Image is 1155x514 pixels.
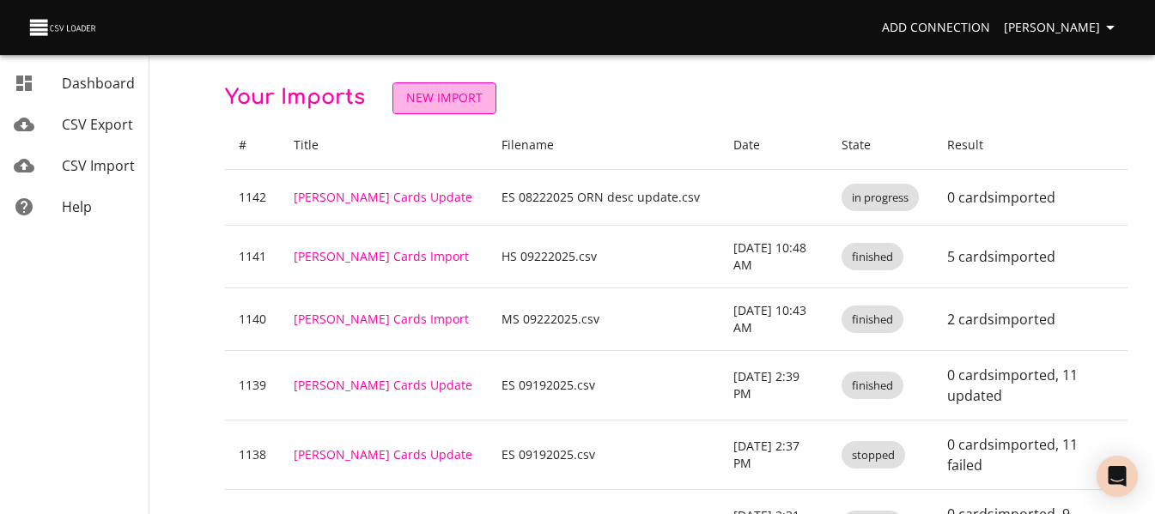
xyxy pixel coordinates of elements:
td: 1139 [225,350,280,420]
th: State [828,121,933,170]
td: MS 09222025.csv [488,287,720,350]
td: 1141 [225,225,280,287]
p: 0 cards imported , 11 updated [947,365,1114,406]
p: 2 cards imported [947,309,1114,330]
td: [DATE] 2:39 PM [720,350,828,420]
span: finished [842,249,903,265]
td: [DATE] 10:48 AM [720,225,828,287]
span: Help [62,197,92,216]
td: ES 09192025.csv [488,350,720,420]
span: finished [842,311,903,328]
td: 1142 [225,169,280,225]
p: 5 cards imported [947,246,1114,267]
p: 0 cards imported , 11 failed [947,434,1114,475]
td: [DATE] 2:37 PM [720,420,828,489]
td: [DATE] 10:43 AM [720,287,828,350]
img: CSV Loader [27,15,100,39]
span: Add Connection [882,17,990,39]
span: [PERSON_NAME] [1004,17,1121,39]
span: Your Imports [225,86,365,109]
a: [PERSON_NAME] Cards Import [294,311,469,327]
a: [PERSON_NAME] Cards Update [294,377,472,393]
td: HS 09222025.csv [488,225,720,287]
th: Filename [488,121,720,170]
th: Title [280,121,488,170]
span: in progress [842,190,919,206]
a: [PERSON_NAME] Cards Update [294,189,472,205]
span: CSV Import [62,156,135,175]
th: Result [933,121,1128,170]
td: 1138 [225,420,280,489]
div: Open Intercom Messenger [1097,456,1138,497]
span: New Import [406,88,483,109]
a: New Import [392,82,496,114]
span: stopped [842,447,905,463]
td: ES 09192025.csv [488,420,720,489]
p: 0 cards imported [947,187,1114,208]
td: 1140 [225,287,280,350]
button: [PERSON_NAME] [997,12,1128,44]
a: Add Connection [875,12,997,44]
a: [PERSON_NAME] Cards Import [294,248,469,264]
span: finished [842,378,903,394]
td: ES 08222025 ORN desc update.csv [488,169,720,225]
th: # [225,121,280,170]
span: Dashboard [62,74,135,93]
a: [PERSON_NAME] Cards Update [294,446,472,463]
span: CSV Export [62,115,133,134]
th: Date [720,121,828,170]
